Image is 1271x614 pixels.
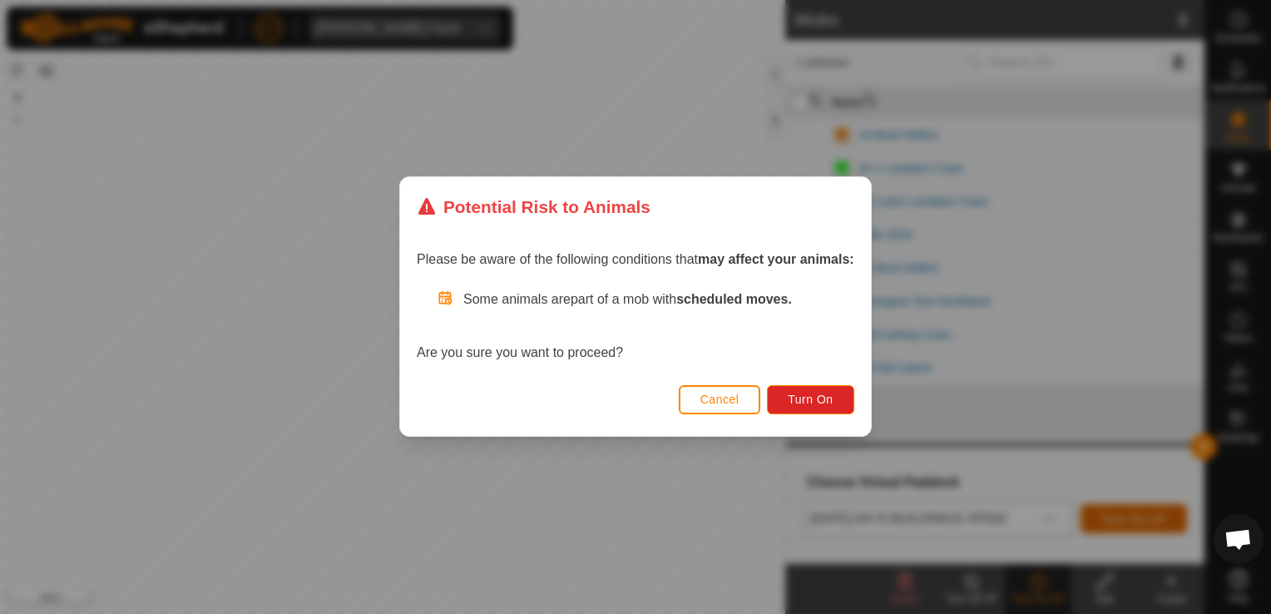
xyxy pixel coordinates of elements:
span: Turn On [789,394,833,407]
p: Some animals are [463,290,854,310]
button: Cancel [679,385,761,414]
div: Potential Risk to Animals [417,194,650,220]
span: Please be aware of the following conditions that [417,253,854,267]
button: Turn On [768,385,854,414]
strong: may affect your animals: [698,253,854,267]
div: Open chat [1214,514,1264,564]
strong: scheduled moves. [676,293,792,307]
span: part of a mob with [571,293,792,307]
div: Are you sure you want to proceed? [417,290,854,364]
span: Cancel [700,394,739,407]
